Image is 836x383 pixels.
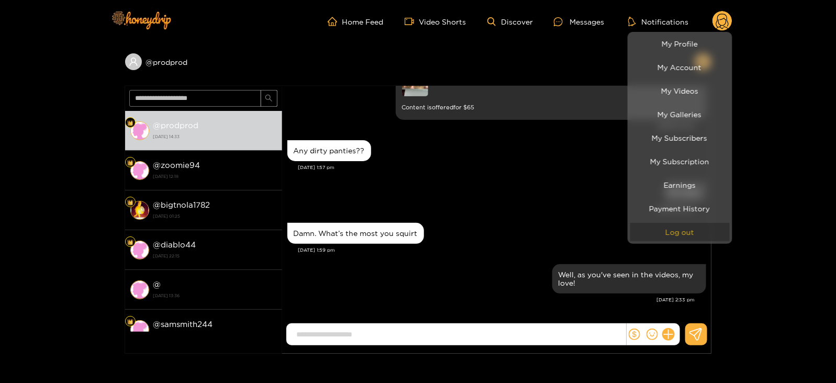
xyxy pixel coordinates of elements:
[630,199,730,218] a: Payment History
[630,105,730,123] a: My Galleries
[630,82,730,100] a: My Videos
[630,223,730,241] button: Log out
[630,35,730,53] a: My Profile
[630,129,730,147] a: My Subscribers
[630,152,730,171] a: My Subscription
[630,176,730,194] a: Earnings
[630,58,730,76] a: My Account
